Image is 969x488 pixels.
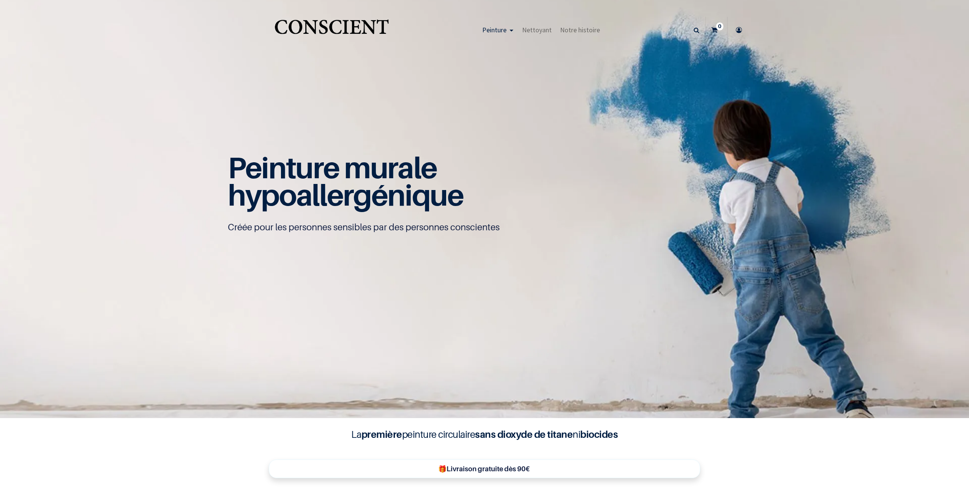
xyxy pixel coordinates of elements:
[716,22,723,30] sup: 0
[273,15,390,45] img: Conscient
[333,427,636,442] h4: La peinture circulaire ni
[228,177,464,212] span: hypoallergénique
[475,428,573,440] b: sans dioxyde de titane
[580,428,618,440] b: biocides
[438,465,530,473] b: 🎁Livraison gratuite dès 90€
[482,25,507,34] span: Peinture
[706,17,727,43] a: 0
[228,150,437,185] span: Peinture murale
[522,25,552,34] span: Nettoyant
[273,15,390,45] a: Logo of Conscient
[560,25,600,34] span: Notre histoire
[361,428,402,440] b: première
[478,17,518,43] a: Peinture
[228,221,741,233] p: Créée pour les personnes sensibles par des personnes conscientes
